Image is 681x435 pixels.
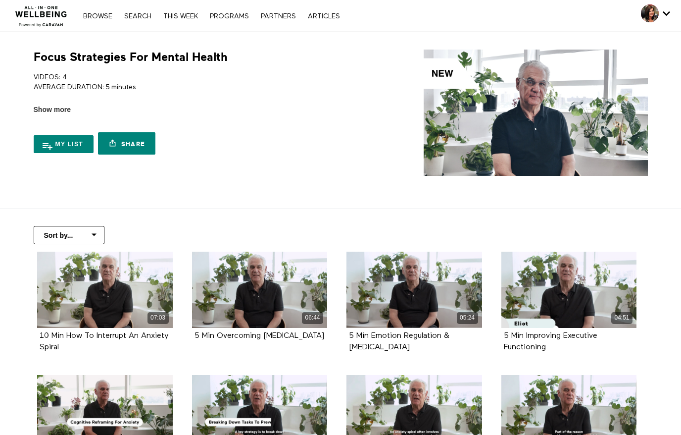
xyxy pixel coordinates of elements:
[303,13,345,20] a: ARTICLES
[504,332,597,351] a: 5 Min Improving Executive Functioning
[34,135,94,153] button: My list
[98,132,155,155] a: Share
[346,252,482,328] a: 5 Min Emotion Regulation & ADHD 05:24
[37,252,173,328] a: 10 Min How To Interrupt An Anxiety Spiral 07:03
[34,105,71,115] span: Show more
[119,13,156,20] a: Search
[205,13,254,20] a: PROGRAMS
[195,332,324,340] strong: 5 Min Overcoming Procrastination
[195,332,324,339] a: 5 Min Overcoming [MEDICAL_DATA]
[40,332,169,351] a: 10 Min How To Interrupt An Anxiety Spiral
[78,13,117,20] a: Browse
[424,50,648,176] img: Focus Strategies For Mental Health
[501,252,637,328] a: 5 Min Improving Executive Functioning 04:51
[256,13,301,20] a: PARTNERS
[34,72,337,93] p: VIDEOS: 4 AVERAGE DURATION: 5 minutes
[158,13,203,20] a: THIS WEEK
[457,312,478,324] div: 05:24
[34,50,228,65] h1: Focus Strategies For Mental Health
[147,312,169,324] div: 07:03
[349,332,449,351] a: 5 Min Emotion Regulation & [MEDICAL_DATA]
[349,332,449,351] strong: 5 Min Emotion Regulation & ADHD
[302,312,323,324] div: 06:44
[611,312,632,324] div: 04:51
[192,252,328,328] a: 5 Min Overcoming Procrastination 06:44
[78,11,344,21] nav: Primary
